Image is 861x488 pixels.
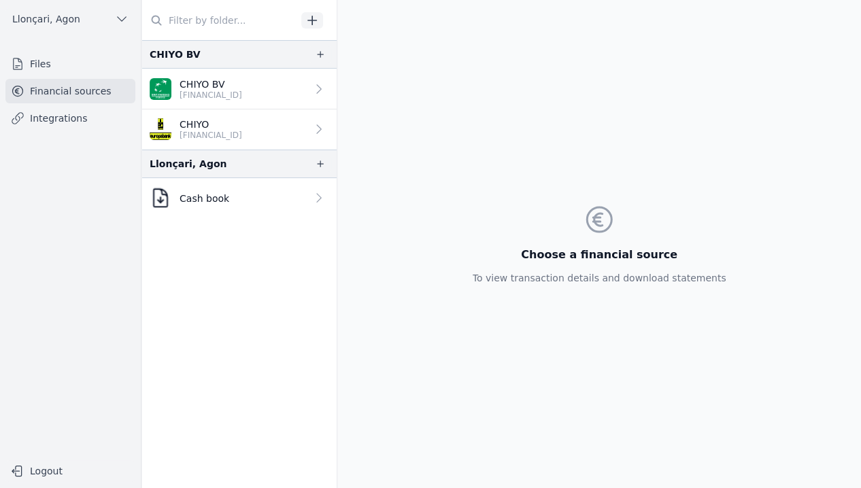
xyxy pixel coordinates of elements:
[150,78,171,100] img: BNP_BE_BUSINESS_GEBABEBB.png
[141,109,337,150] a: CHIYO [FINANCIAL_ID]
[141,69,337,109] a: CHIYO BV [FINANCIAL_ID]
[180,119,209,130] font: CHIYO
[521,248,677,261] font: Choose a financial source
[30,86,112,97] font: Financial sources
[150,187,171,209] img: document-arrow-down.png
[150,118,171,140] img: EUROPA_BANK_EURBBE99XXX.png
[180,130,242,140] font: [FINANCIAL_ID]
[5,106,135,130] a: Integrations
[473,273,726,283] font: To view transaction details and download statements
[180,193,229,204] font: Cash book
[5,8,135,30] button: Llonçari, Agon
[180,90,242,100] font: [FINANCIAL_ID]
[30,113,87,124] font: Integrations
[141,8,297,33] input: Filter by folder...
[5,460,135,482] button: Logout
[5,79,135,103] a: Financial sources
[141,178,337,217] a: Cash book
[30,58,51,69] font: Files
[150,158,226,169] font: Llonçari, Agon
[150,49,201,60] font: CHIYO BV
[180,79,224,90] font: CHIYO BV
[12,14,80,24] font: Llonçari, Agon
[5,52,135,76] a: Files
[30,466,63,476] font: Logout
